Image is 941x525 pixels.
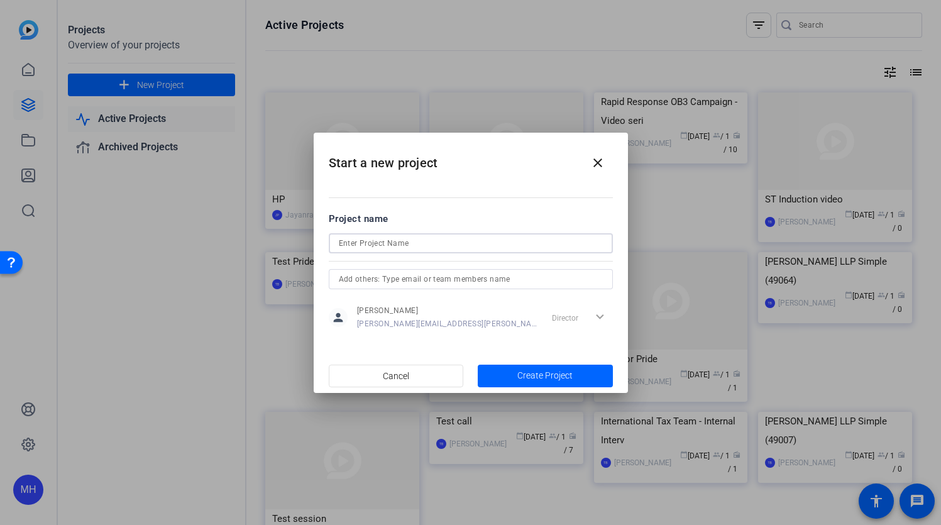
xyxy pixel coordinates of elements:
button: Cancel [329,365,464,387]
h2: Start a new project [314,133,628,184]
button: Create Project [478,365,613,387]
span: Create Project [517,369,573,382]
mat-icon: close [590,155,605,170]
div: Project name [329,212,613,226]
span: [PERSON_NAME][EMAIL_ADDRESS][PERSON_NAME][DOMAIN_NAME] [357,319,537,329]
input: Add others: Type email or team members name [339,272,603,287]
input: Enter Project Name [339,236,603,251]
mat-icon: person [329,308,348,327]
span: [PERSON_NAME] [357,306,537,316]
span: Cancel [383,364,409,388]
